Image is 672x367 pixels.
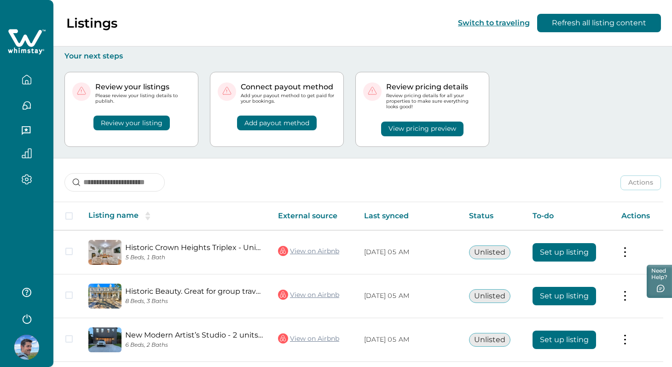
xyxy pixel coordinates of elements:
a: Historic Crown Heights Triplex - Unit A [125,243,263,252]
th: To-do [525,202,614,230]
button: Add payout method [237,116,317,130]
p: Listings [66,15,117,31]
button: Unlisted [469,333,510,347]
th: Listing name [81,202,271,230]
p: [DATE] 05 AM [364,335,454,344]
th: External source [271,202,357,230]
p: Connect payout method [241,82,336,92]
p: [DATE] 05 AM [364,291,454,301]
button: View pricing preview [381,122,463,136]
a: View on Airbnb [278,245,339,257]
a: New Modern Artist’s Studio - 2 units in 1 listing! [125,331,263,339]
th: Last synced [357,202,461,230]
img: Whimstay Host [14,335,39,360]
p: [DATE] 05 AM [364,248,454,257]
th: Status [462,202,526,230]
a: View on Airbnb [278,332,339,344]
p: Add your payout method to get paid for your bookings. [241,93,336,104]
button: sorting [139,211,157,221]
p: Review pricing details for all your properties to make sure everything looks good! [386,93,481,110]
p: Review your listings [95,82,191,92]
p: 6 Beds, 2 Baths [125,342,263,349]
button: Set up listing [533,243,596,262]
button: Review your listing [93,116,170,130]
button: Unlisted [469,245,510,259]
a: View on Airbnb [278,289,339,301]
button: Switch to traveling [458,18,530,27]
p: 8 Beds, 3 Baths [125,298,263,305]
p: 5 Beds, 1 Bath [125,254,263,261]
p: Please review your listing details to publish. [95,93,191,104]
th: Actions [614,202,663,230]
img: propertyImage_Historic Crown Heights Triplex - Unit A [88,240,122,265]
img: propertyImage_Historic Beauty. Great for group travel, up to 13. [88,284,122,309]
p: Review pricing details [386,82,481,92]
button: Refresh all listing content [537,14,661,32]
p: Your next steps [64,52,661,61]
button: Unlisted [469,289,510,303]
button: Set up listing [533,331,596,349]
button: Set up listing [533,287,596,305]
a: Historic Beauty. Great for group travel, up to 13. [125,287,263,296]
button: Actions [620,175,661,190]
img: propertyImage_New Modern Artist’s Studio - 2 units in 1 listing! [88,327,122,352]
